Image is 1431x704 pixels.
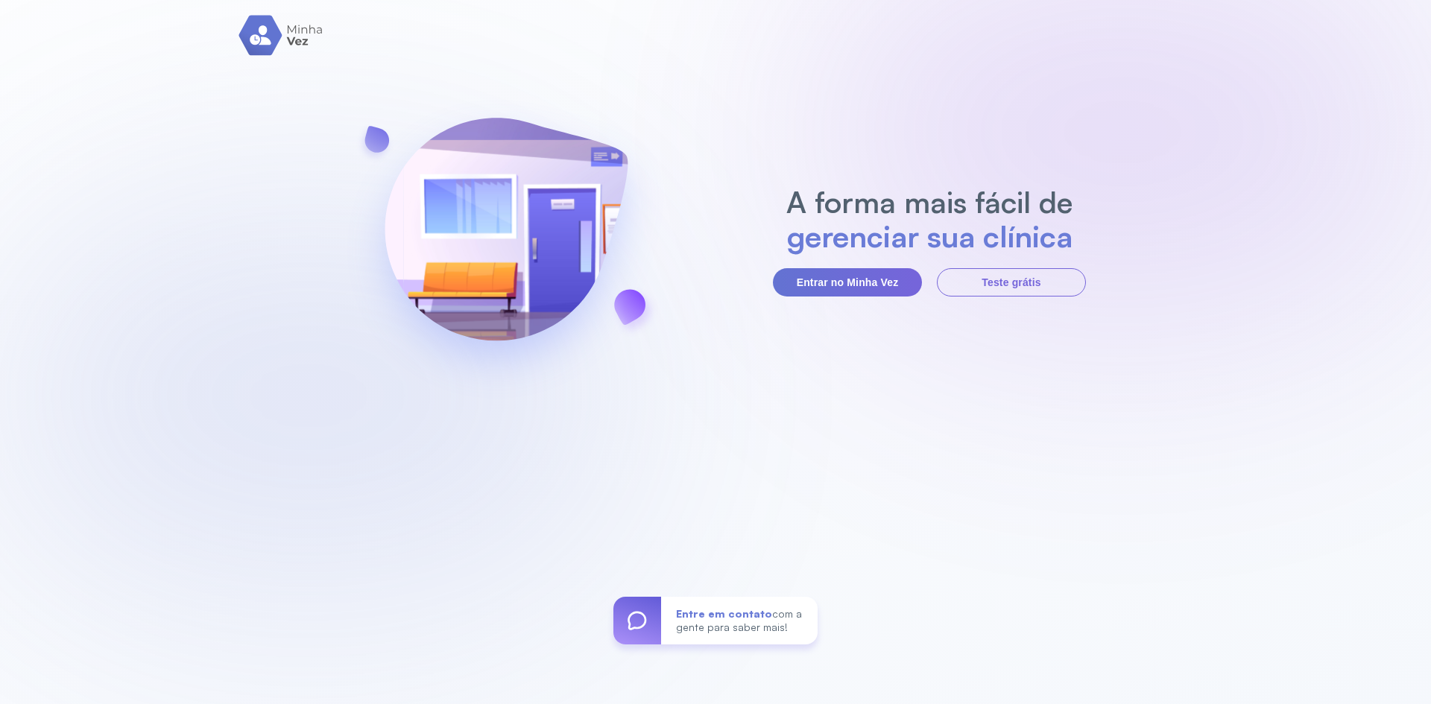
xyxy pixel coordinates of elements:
img: logo.svg [238,15,324,56]
button: Teste grátis [937,268,1086,296]
button: Entrar no Minha Vez [773,268,922,296]
img: banner-login.svg [345,78,667,402]
h2: gerenciar sua clínica [779,219,1081,253]
span: Entre em contato [676,607,772,620]
h2: A forma mais fácil de [779,185,1081,219]
div: com a gente para saber mais! [661,597,818,644]
a: Entre em contatocom a gente para saber mais! [613,597,818,644]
